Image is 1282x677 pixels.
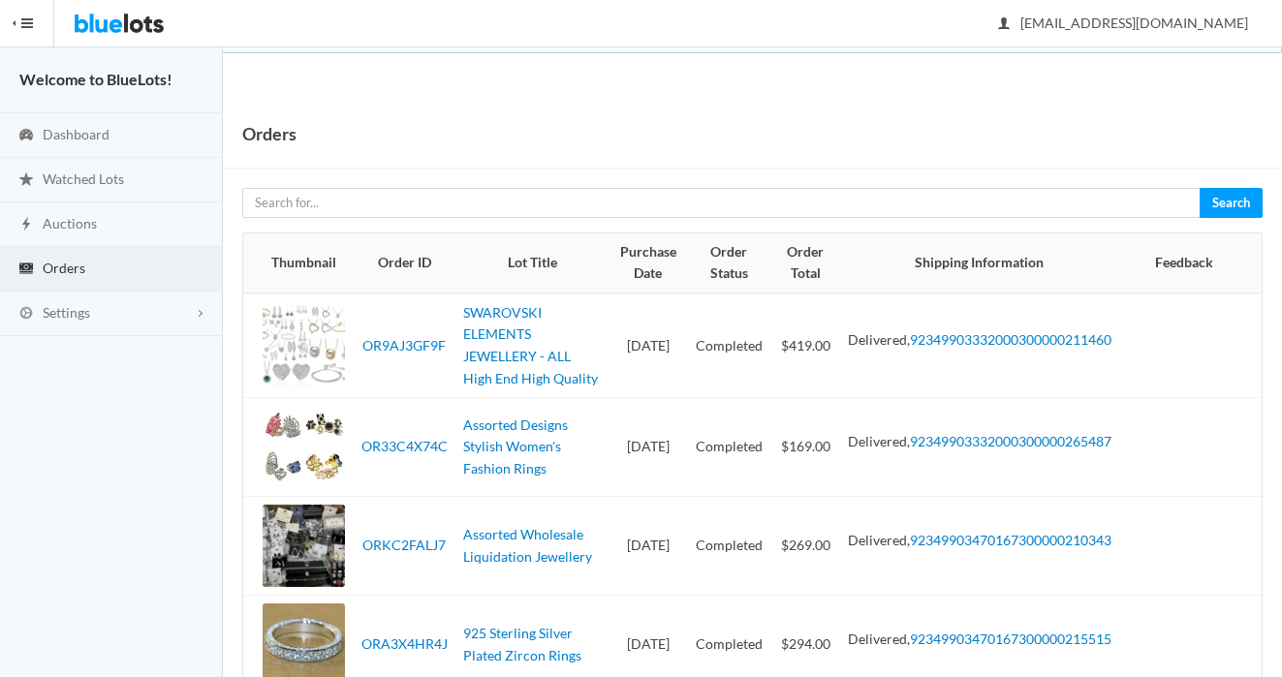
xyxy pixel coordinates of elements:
[16,127,36,145] ion-icon: speedometer
[771,293,840,398] td: $419.00
[242,119,297,148] h1: Orders
[910,631,1111,647] a: 92349903470167300000215515
[455,233,610,293] th: Lot Title
[994,15,1014,34] ion-icon: person
[771,233,840,293] th: Order Total
[361,635,448,652] a: ORA3X4HR4J
[463,304,598,386] a: SWAROVSKI ELEMENTS JEWELLERY - ALL High End High Quality
[610,293,687,398] td: [DATE]
[910,331,1111,348] a: 92349903332000300000211460
[16,171,36,190] ion-icon: star
[353,233,455,293] th: Order ID
[840,233,1119,293] th: Shipping Information
[848,629,1111,651] li: Delivered,
[463,416,568,477] a: Assorted Designs Stylish Women's Fashion Rings
[362,537,446,553] a: ORKC2FALJ7
[43,126,109,142] span: Dashboard
[1119,233,1262,293] th: Feedback
[243,233,353,293] th: Thumbnail
[687,497,771,596] td: Completed
[43,215,97,231] span: Auctions
[463,625,581,663] a: 925 Sterling Silver Plated Zircon Rings
[16,261,36,279] ion-icon: cash
[910,532,1111,548] a: 92349903470167300000210343
[43,260,85,276] span: Orders
[43,304,90,321] span: Settings
[610,398,687,497] td: [DATE]
[463,526,592,565] a: Assorted Wholesale Liquidation Jewellery
[999,15,1248,31] span: [EMAIL_ADDRESS][DOMAIN_NAME]
[687,398,771,497] td: Completed
[610,233,687,293] th: Purchase Date
[848,431,1111,453] li: Delivered,
[848,329,1111,352] li: Delivered,
[687,233,771,293] th: Order Status
[771,398,840,497] td: $169.00
[362,337,446,354] a: OR9AJ3GF9F
[771,497,840,596] td: $269.00
[16,305,36,323] ion-icon: cog
[19,70,172,88] strong: Welcome to BlueLots!
[1200,188,1263,218] button: Search
[43,170,124,187] span: Watched Lots
[848,530,1111,552] li: Delivered,
[910,433,1111,449] a: 92349903332000300000265487
[610,497,687,596] td: [DATE]
[242,188,1201,218] input: Search for...
[16,216,36,234] ion-icon: flash
[687,293,771,398] td: Completed
[361,438,448,454] a: OR33C4X74C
